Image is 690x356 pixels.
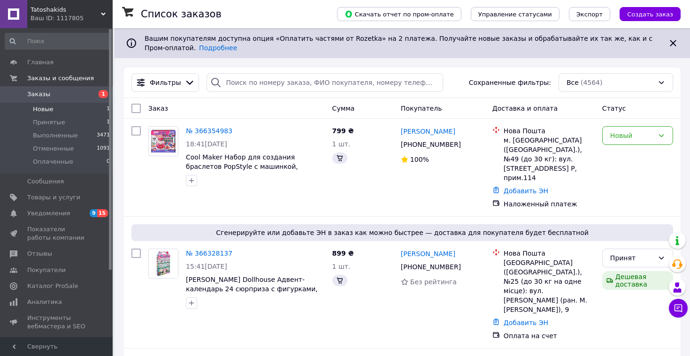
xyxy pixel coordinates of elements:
[199,44,237,52] a: Подробнее
[504,331,595,341] div: Оплата на счет
[345,10,454,18] span: Скачать отчет по пром-оплате
[33,105,54,114] span: Новые
[27,250,52,258] span: Отзывы
[27,298,62,306] span: Аналитика
[504,187,548,195] a: Добавить ЭН
[186,276,318,311] a: [PERSON_NAME] Dollhouse Адвент-календарь 24 сюрприза с фигурками, наклейками и аксессуарами, SM36...
[27,209,70,218] span: Уведомления
[492,105,558,112] span: Доставка и оплата
[99,90,108,98] span: 1
[107,158,110,166] span: 0
[27,74,94,83] span: Заказы и сообщения
[576,11,603,18] span: Экспорт
[504,199,595,209] div: Наложенный платеж
[27,193,80,202] span: Товары и услуги
[141,8,222,20] h1: Список заказов
[107,118,110,127] span: 1
[27,58,54,67] span: Главная
[149,249,178,278] img: Фото товару
[610,10,681,17] a: Создать заказ
[669,299,688,318] button: Чат с покупателем
[90,209,97,217] span: 9
[332,140,351,148] span: 1 шт.
[332,250,354,257] span: 899 ₴
[504,249,595,258] div: Нова Пошта
[149,127,178,156] img: Фото товару
[97,131,110,140] span: 3471
[504,319,548,326] a: Добавить ЭН
[27,314,87,331] span: Инструменты вебмастера и SEO
[581,79,603,86] span: (4564)
[33,144,74,153] span: Отмененные
[186,127,232,135] a: № 366354983
[332,263,351,270] span: 1 шт.
[469,78,551,87] span: Сохраненные фильтры:
[620,7,681,21] button: Создать заказ
[27,225,87,242] span: Показатели работы компании
[627,11,673,18] span: Создать заказ
[567,78,579,87] span: Все
[410,156,429,163] span: 100%
[602,105,626,112] span: Статус
[610,253,654,263] div: Принят
[148,105,168,112] span: Заказ
[401,105,442,112] span: Покупатель
[504,126,595,136] div: Нова Пошта
[148,126,178,156] a: Фото товару
[401,127,455,136] a: [PERSON_NAME]
[401,141,461,148] span: [PHONE_NUMBER]
[27,90,50,98] span: Заказы
[33,131,78,140] span: Выполненные
[332,127,354,135] span: 799 ₴
[471,7,560,21] button: Управление статусами
[332,105,355,112] span: Сумма
[150,78,181,87] span: Фильтры
[27,266,66,274] span: Покупатели
[610,130,654,141] div: Новый
[97,209,108,217] span: 15
[5,33,111,50] input: Поиск
[27,177,64,186] span: Сообщения
[478,11,552,18] span: Управление статусами
[145,35,652,52] span: Вашим покупателям доступна опция «Оплатить частями от Rozetka» на 2 платежа. Получайте новые зака...
[401,249,455,258] a: [PERSON_NAME]
[337,7,461,21] button: Скачать отчет по пром-оплате
[569,7,610,21] button: Экспорт
[135,228,669,237] span: Сгенерируйте или добавьте ЭН в заказ как можно быстрее — доставка для покупателя будет бесплатной
[401,263,461,271] span: [PHONE_NUMBER]
[31,14,113,23] div: Ваш ID: 1117805
[186,250,232,257] a: № 366328137
[410,278,457,286] span: Без рейтинга
[97,144,110,153] span: 1091
[207,73,443,92] input: Поиск по номеру заказа, ФИО покупателя, номеру телефона, Email, номеру накладной
[186,140,227,148] span: 18:41[DATE]
[33,158,73,166] span: Оплаченные
[33,118,65,127] span: Принятые
[186,263,227,270] span: 15:41[DATE]
[27,282,78,290] span: Каталог ProSale
[504,136,595,182] div: м. [GEOGRAPHIC_DATA] ([GEOGRAPHIC_DATA].), №49 (до 30 кг): вул. [STREET_ADDRESS] Р, прим.114
[148,249,178,279] a: Фото товару
[186,153,298,180] a: Cool Maker Набор для создания браслетов PopStyle с машинкой, SM37564
[107,105,110,114] span: 1
[31,6,101,14] span: Tatoshakids
[504,258,595,314] div: [GEOGRAPHIC_DATA] ([GEOGRAPHIC_DATA].), №25 (до 30 кг на одне місце): вул. [PERSON_NAME] (ран. М....
[602,271,673,290] div: Дешевая доставка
